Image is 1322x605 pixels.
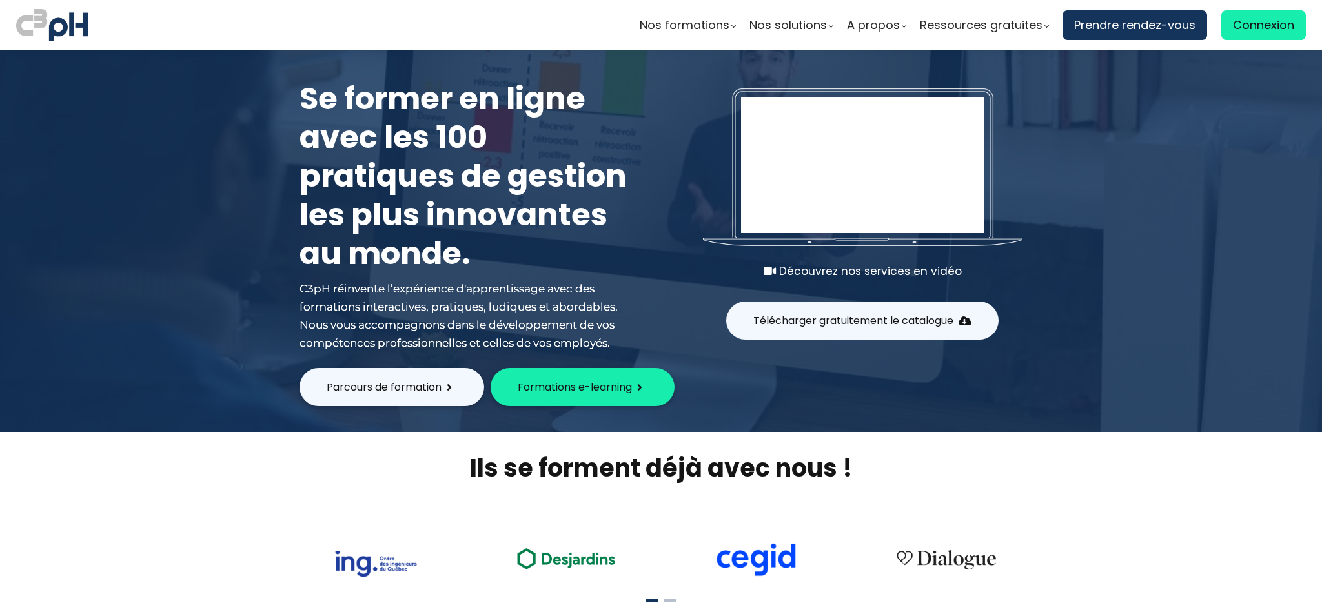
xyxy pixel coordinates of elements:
[1233,15,1294,35] span: Connexion
[283,451,1039,484] h2: Ils se forment déjà avec nous !
[300,368,484,406] button: Parcours de formation
[491,368,675,406] button: Formations e-learning
[888,542,1004,577] img: 4cbfeea6ce3138713587aabb8dcf64fe.png
[703,262,1022,280] div: Découvrez nos services en vidéo
[847,15,900,35] span: A propos
[300,79,635,273] h1: Se former en ligne avec les 100 pratiques de gestion les plus innovantes au monde.
[1063,10,1207,40] a: Prendre rendez-vous
[300,280,635,352] div: C3pH réinvente l’expérience d'apprentissage avec des formations interactives, pratiques, ludiques...
[518,379,632,395] span: Formations e-learning
[1074,15,1195,35] span: Prendre rendez-vous
[16,6,88,44] img: logo C3PH
[1221,10,1306,40] a: Connexion
[753,313,953,329] span: Télécharger gratuitement le catalogue
[749,15,827,35] span: Nos solutions
[640,15,729,35] span: Nos formations
[726,302,999,340] button: Télécharger gratuitement le catalogue
[715,543,797,577] img: cdf238afa6e766054af0b3fe9d0794df.png
[920,15,1042,35] span: Ressources gratuites
[508,540,624,576] img: ea49a208ccc4d6e7deb170dc1c457f3b.png
[327,379,442,395] span: Parcours de formation
[334,551,417,577] img: 73f878ca33ad2a469052bbe3fa4fd140.png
